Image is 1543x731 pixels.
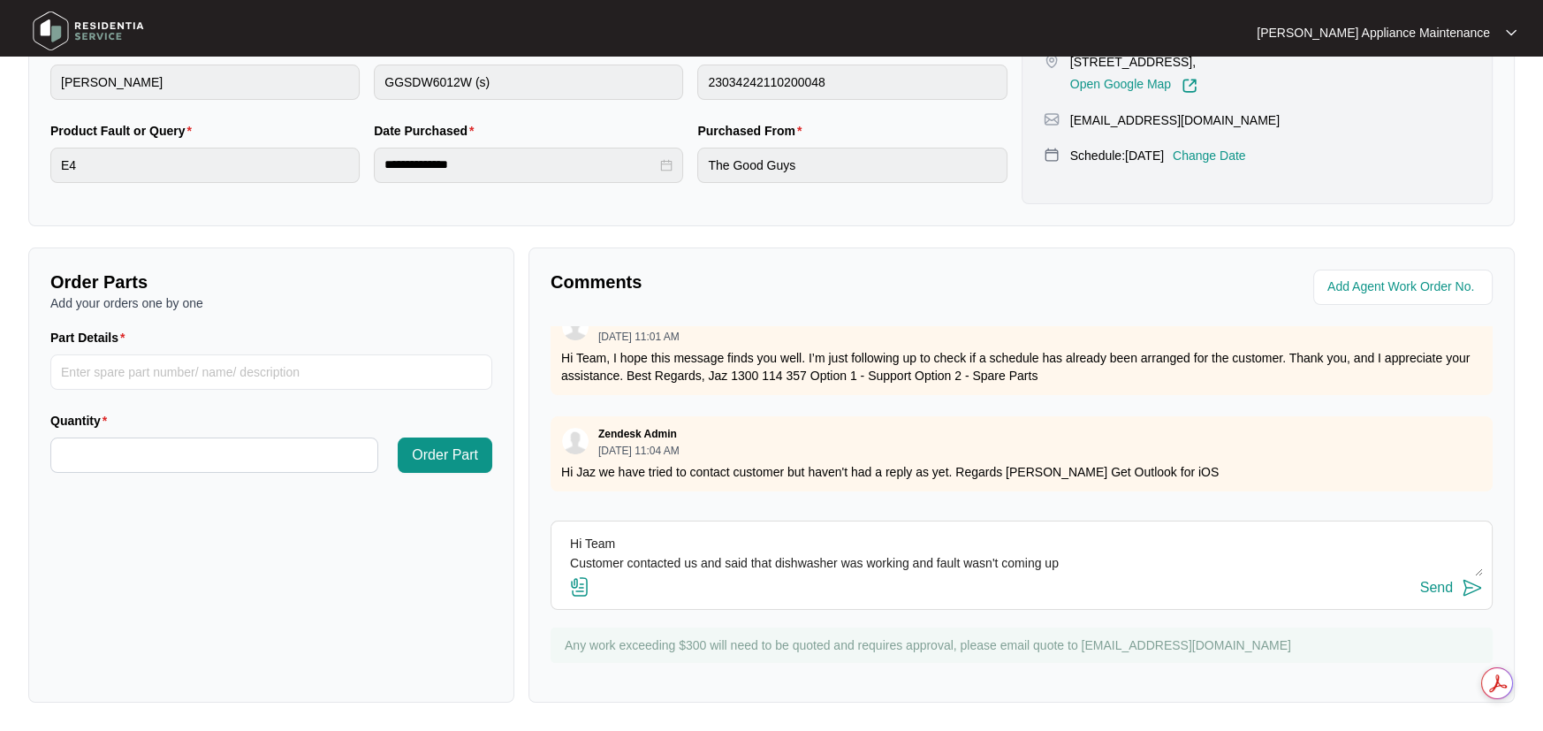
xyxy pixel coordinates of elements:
img: map-pin [1044,53,1060,69]
input: Date Purchased [384,156,657,174]
p: [DATE] 11:01 AM [598,331,680,342]
button: Send [1420,576,1483,600]
input: Part Details [50,354,492,390]
p: Add your orders one by one [50,294,492,312]
p: Comments [551,270,1009,294]
img: send-icon.svg [1462,577,1483,598]
p: Hi Team, I hope this message finds you well. I’m just following up to check if a schedule has alr... [561,349,1482,385]
p: [EMAIL_ADDRESS][DOMAIN_NAME] [1070,111,1280,129]
p: Change Date [1173,147,1246,164]
label: Quantity [50,412,114,430]
p: [DATE] 11:04 AM [598,445,680,456]
p: [PERSON_NAME] Appliance Maintenance [1257,24,1490,42]
img: map-pin [1044,147,1060,163]
span: Order Part [412,445,478,466]
img: map-pin [1044,111,1060,127]
div: Send [1420,580,1453,596]
p: Zendesk Admin [598,427,677,441]
input: Quantity [51,438,377,472]
button: Order Part [398,438,492,473]
input: Product Fault or Query [50,148,360,183]
p: Any work exceeding $300 will need to be quoted and requires approval, please email quote to [EMAI... [565,636,1484,654]
label: Part Details [50,329,133,346]
img: Link-External [1182,78,1197,94]
p: Schedule: [DATE] [1070,147,1164,164]
input: Purchased From [697,148,1007,183]
input: Product Model [374,65,683,100]
img: residentia service logo [27,4,150,57]
textarea: Hi Team Customer contacted us and said that dishwasher was working and fault wasn't coming up [560,530,1483,576]
p: Order Parts [50,270,492,294]
label: Product Fault or Query [50,122,199,140]
input: Add Agent Work Order No. [1327,277,1482,298]
a: Open Google Map [1070,78,1197,94]
img: dropdown arrow [1506,28,1516,37]
p: Hi Jaz we have tried to contact customer but haven't had a reply as yet. Regards [PERSON_NAME] Ge... [561,463,1482,481]
p: [STREET_ADDRESS], [1070,53,1197,71]
img: file-attachment-doc.svg [569,576,590,598]
input: Brand [50,65,360,100]
input: Serial Number [697,65,1007,100]
label: Purchased From [697,122,809,140]
img: user.svg [562,314,589,340]
label: Date Purchased [374,122,481,140]
img: user.svg [562,428,589,454]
